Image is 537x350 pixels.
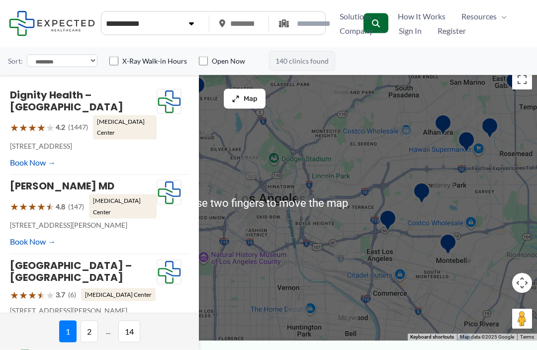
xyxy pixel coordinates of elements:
[435,230,461,263] div: Montebello Advanced Imaging
[462,253,491,282] div: 2
[399,23,422,38] span: Sign In
[310,174,339,203] div: 5
[390,9,453,24] a: How It Works
[59,321,77,343] span: 1
[410,334,454,341] button: Keyboard shortcuts
[186,113,215,142] div: 5
[9,11,95,36] img: Expected Healthcare Logo - side, dark font, small
[68,288,76,301] span: (6)
[237,153,266,182] div: 2
[430,110,456,144] div: Pacific Medical Imaging
[10,197,19,216] span: ★
[224,89,266,109] button: Map
[477,113,503,147] div: Diagnostic Medical Group
[292,192,321,221] div: 3
[283,301,312,330] div: 7
[28,286,37,304] span: ★
[68,200,84,213] span: (147)
[458,101,487,130] div: 3
[157,260,181,285] img: Expected Healthcare Logo
[398,9,446,24] span: How It Works
[391,23,430,38] a: Sign In
[10,140,157,153] p: [STREET_ADDRESS]
[222,216,251,245] div: 6
[89,194,157,219] span: [MEDICAL_DATA] Center
[19,197,28,216] span: ★
[460,335,514,340] span: Map data ©2025 Google
[409,178,435,212] div: Monterey Park Hospital AHMC
[453,127,479,161] div: Synergy Imaging Center
[340,9,372,24] span: Solutions
[28,118,37,137] span: ★
[102,321,114,343] span: ...
[157,89,181,114] img: Expected Healthcare Logo
[46,286,55,304] span: ★
[340,23,373,38] span: Company
[375,206,401,239] div: Edward R. Roybal Comprehensive Health Center
[10,286,19,304] span: ★
[10,259,132,284] a: [GEOGRAPHIC_DATA] – [GEOGRAPHIC_DATA]
[520,335,534,340] a: Terms (opens in new tab)
[430,23,474,38] a: Register
[512,273,532,293] button: Map camera controls
[372,9,382,24] span: Menu Toggle
[10,155,56,170] a: Book Now
[10,234,56,249] a: Book Now
[292,55,321,84] div: 2
[81,288,156,301] span: [MEDICAL_DATA] Center
[453,9,515,24] a: ResourcesMenu Toggle
[373,23,383,38] span: Menu Toggle
[10,88,123,114] a: Dignity Health – [GEOGRAPHIC_DATA]
[56,121,65,134] span: 4.2
[37,286,46,304] span: ★
[388,47,417,76] div: 13
[212,56,245,66] label: Open Now
[56,200,65,213] span: 4.8
[461,9,497,24] span: Resources
[244,95,258,103] span: Map
[68,121,88,134] span: (1447)
[397,123,426,152] div: 3
[332,9,390,24] a: SolutionsMenu Toggle
[497,9,507,24] span: Menu Toggle
[512,70,532,90] button: Toggle fullscreen view
[232,95,240,103] img: Maximize
[429,165,457,194] div: 2
[37,118,46,137] span: ★
[46,118,55,137] span: ★
[46,197,55,216] span: ★
[10,219,157,232] p: [STREET_ADDRESS][PERSON_NAME]
[19,286,28,304] span: ★
[438,23,466,38] span: Register
[236,53,265,82] div: 17
[28,197,37,216] span: ★
[501,68,527,101] div: Unio Specialty Care – Gastroenterology – Temple City
[37,197,46,216] span: ★
[93,115,157,140] span: [MEDICAL_DATA] Center
[512,309,532,329] button: Drag Pegman onto the map to open Street View
[333,303,362,332] div: 2
[81,321,98,343] span: 2
[326,86,355,114] div: 3
[118,321,140,343] span: 14
[56,288,65,301] span: 3.7
[332,23,391,38] a: CompanyMenu Toggle
[122,56,187,66] label: X-Ray Walk-in Hours
[10,304,157,317] p: [STREET_ADDRESS][PERSON_NAME]
[8,55,23,68] label: Sort:
[224,187,253,216] div: 2
[269,51,335,71] span: 140 clinics found
[19,118,28,137] span: ★
[330,239,358,267] div: 4
[157,180,181,205] img: Expected Healthcare Logo
[10,118,19,137] span: ★
[10,179,114,193] a: [PERSON_NAME] MD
